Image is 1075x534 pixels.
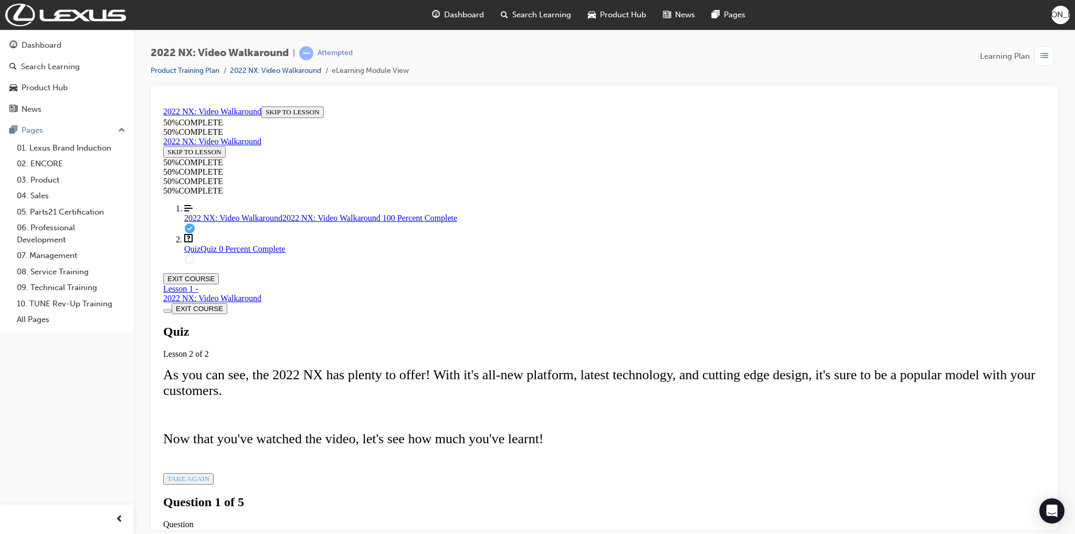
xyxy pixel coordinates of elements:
div: Dashboard [22,39,61,51]
div: Attempted [318,48,353,58]
a: 09. Technical Training [13,280,130,296]
div: 50 % COMPLETE [4,16,887,25]
button: Pages [4,121,130,140]
div: 2022 NX: Video Walkaround [4,191,887,201]
span: learningRecordVerb_ATTEMPT-icon [299,46,313,60]
span: pages-icon [712,8,720,22]
div: News [22,103,41,115]
h1: Question 1 of 5 [4,393,887,407]
span: Dashboard [444,9,484,21]
span: pages-icon [9,126,17,135]
span: search-icon [9,62,17,72]
a: 07. Management [13,248,130,264]
section: Course Information [4,35,151,74]
span: Search Learning [512,9,571,21]
span: car-icon [9,83,17,93]
a: 2022 NX: Video Walkaround [4,5,102,14]
section: Course Information [4,4,887,35]
div: Search Learning [21,61,80,73]
span: up-icon [118,124,125,137]
div: Quiz [4,222,887,237]
span: Pages [724,9,745,21]
span: News [675,9,695,21]
a: Lesson 1 - 2022 NX: Video Walkaround [4,182,887,201]
div: 50 % COMPLETE [4,56,151,65]
button: SKIP TO LESSON [4,44,67,56]
span: Learning Plan [980,50,1030,62]
img: Trak [5,4,126,26]
a: 2022 NX: Video Walkaround [230,66,321,75]
span: car-icon [588,8,596,22]
div: 50 % COMPLETE [4,84,887,93]
button: SKIP TO LESSON [102,4,165,16]
span: news-icon [663,8,671,22]
span: guage-icon [432,8,440,22]
div: 01/05 [4,427,887,436]
div: 50 % COMPLETE [4,65,151,74]
a: news-iconNews [655,4,703,26]
a: News [4,100,130,119]
a: Product Training Plan [151,66,219,75]
span: | [293,47,295,59]
a: pages-iconPages [703,4,754,26]
span: 2022 NX: Video Walkaround [151,47,289,59]
div: Pages [22,124,43,136]
span: list-icon [1040,50,1048,63]
span: TAKE AGAIN [8,372,50,380]
a: Product Hub [4,78,130,98]
span: prev-icon [115,513,123,526]
div: Lesson 1 - [4,182,887,201]
a: 2022 NX: Video Walkaround [4,35,102,44]
a: 05. Parts21 Certification [13,204,130,220]
span: Product Hub [600,9,646,21]
a: All Pages [13,312,130,328]
button: Learning Plan [980,46,1058,66]
a: car-iconProduct Hub [579,4,655,26]
button: DashboardSearch LearningProduct HubNews [4,34,130,121]
span: Now that you've watched the video, let's see how much you've learnt! [4,329,385,344]
div: Question [4,418,887,427]
button: Toggle Course Overview [4,207,13,210]
button: EXIT COURSE [4,171,60,182]
button: [PERSON_NAME] [1051,6,1070,24]
div: Lesson 2 of 2 [4,247,887,257]
a: guage-iconDashboard [424,4,492,26]
span: As you can see, the 2022 NX has plenty to offer! With it's all-new platform, latest technology, a... [4,265,876,296]
a: 04. Sales [13,188,130,204]
a: 02. ENCORE [13,156,130,172]
a: Dashboard [4,36,130,55]
a: search-iconSearch Learning [492,4,579,26]
div: 50 % COMPLETE [4,74,887,84]
nav: Course Outline [4,102,887,163]
span: search-icon [501,8,508,22]
a: 03. Product [13,172,130,188]
a: 01. Lexus Brand Induction [13,140,130,156]
div: 50 % COMPLETE [4,25,887,35]
div: Open Intercom Messenger [1039,498,1065,524]
div: Product Hub [22,82,68,94]
a: 08. Service Training [13,264,130,280]
a: 06. Professional Development [13,220,130,248]
li: eLearning Module View [332,65,409,77]
span: news-icon [9,105,17,114]
button: EXIT COURSE [13,201,68,212]
span: guage-icon [9,41,17,50]
section: Course Overview [4,4,887,163]
a: 10. TUNE Rev-Up Training [13,296,130,312]
a: Search Learning [4,57,130,77]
